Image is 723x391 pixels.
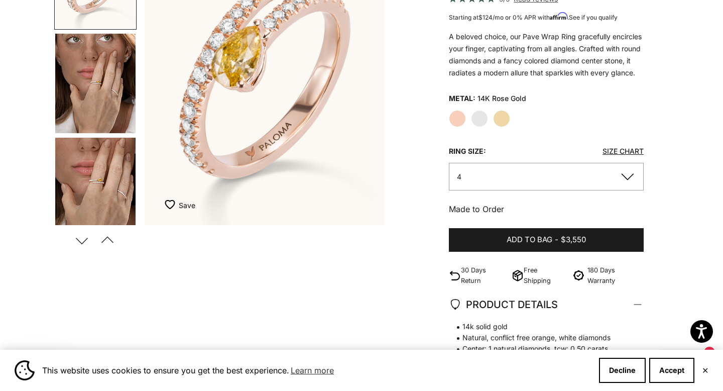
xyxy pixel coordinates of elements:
[561,234,586,246] span: $3,550
[449,144,486,159] legend: Ring Size:
[599,358,646,383] button: Decline
[507,234,552,246] span: Add to bag
[449,203,644,216] p: Made to Order
[289,363,335,378] a: Learn more
[55,34,136,133] img: #YellowGold #RoseGold #WhiteGold
[449,31,644,79] div: A beloved choice, our Pave Wrap Ring gracefully encircles your finger, captivating from all angle...
[54,33,137,134] button: Go to item 4
[524,265,566,286] p: Free Shipping
[55,138,136,237] img: #YellowGold #RoseGold #WhiteGold
[165,195,195,215] button: Add to Wishlist
[449,163,644,190] button: 4
[42,363,591,378] span: This website uses cookies to ensure you get the best experience.
[449,296,558,313] span: PRODUCT DETAILS
[15,360,35,380] img: Cookie banner
[569,14,618,21] a: See if you qualify - Learn more about Affirm Financing (opens in modal)
[702,367,708,373] button: Close
[449,332,634,343] span: Natural, conflict free orange, white diamonds
[449,343,634,354] span: Center: 1 natural diamonds, tcw: 0.50 carats
[461,265,508,286] p: 30 Days Return
[449,91,475,106] legend: Metal:
[449,14,618,21] span: Starting at /mo or 0% APR with .
[449,321,634,332] span: 14k solid gold
[457,172,461,181] span: 4
[478,14,493,21] span: $124
[587,265,644,286] p: 180 Days Warranty
[449,228,644,252] button: Add to bag-$3,550
[649,358,694,383] button: Accept
[54,137,137,238] button: Go to item 5
[477,91,526,106] variant-option-value: 14K Rose Gold
[602,147,644,155] a: Size Chart
[165,200,179,210] img: wishlist
[550,13,567,20] span: Affirm
[449,286,644,323] summary: PRODUCT DETAILS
